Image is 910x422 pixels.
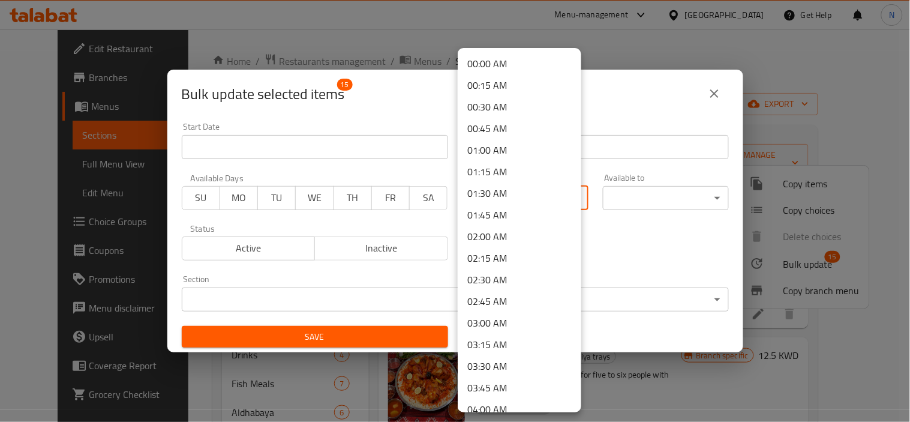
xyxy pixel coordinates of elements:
li: 01:45 AM [458,204,581,226]
li: 02:45 AM [458,291,581,312]
li: 03:00 AM [458,312,581,334]
li: 03:15 AM [458,334,581,355]
li: 01:15 AM [458,161,581,182]
li: 00:00 AM [458,53,581,74]
li: 00:45 AM [458,118,581,139]
li: 03:30 AM [458,355,581,377]
li: 02:30 AM [458,269,581,291]
li: 04:00 AM [458,399,581,420]
li: 00:15 AM [458,74,581,96]
li: 00:30 AM [458,96,581,118]
li: 01:30 AM [458,182,581,204]
li: 01:00 AM [458,139,581,161]
li: 02:15 AM [458,247,581,269]
li: 03:45 AM [458,377,581,399]
li: 02:00 AM [458,226,581,247]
